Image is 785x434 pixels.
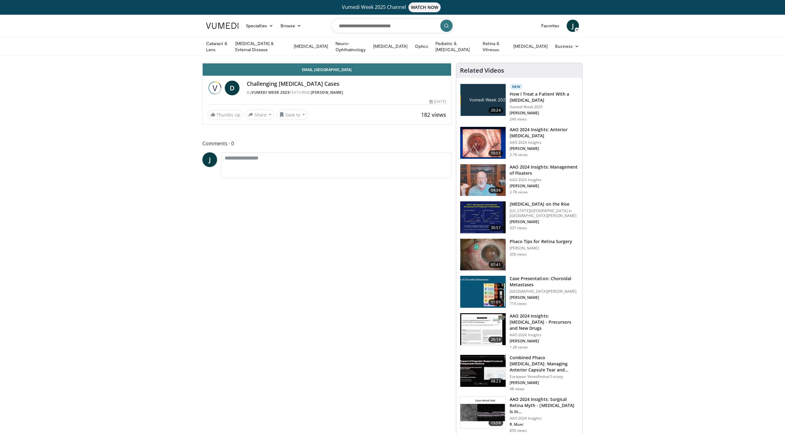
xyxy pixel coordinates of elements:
[290,40,332,52] a: [MEDICAL_DATA]
[510,313,579,331] h3: AAO 2024 Insights: [MEDICAL_DATA] - Precursors and New Drugs
[370,40,411,52] a: [MEDICAL_DATA]
[311,90,343,95] a: [PERSON_NAME]
[202,40,232,53] a: Cataract & Lens
[510,374,579,379] p: European VitreoRetinal Society
[510,111,579,116] p: [PERSON_NAME]
[510,190,528,195] p: 2.7K views
[510,428,527,433] p: 850 views
[510,208,579,218] p: [US_STATE][GEOGRAPHIC_DATA] in [GEOGRAPHIC_DATA][PERSON_NAME]
[488,337,503,343] span: 20:19
[488,299,503,305] span: 11:09
[510,84,523,90] p: New
[510,226,527,230] p: 337 views
[460,164,506,196] img: 8e655e61-78ac-4b3e-a4e7-f43113671c25.150x105_q85_crop-smart_upscale.jpg
[510,276,579,288] h3: Case Presentation: Choroidal Metastases
[202,152,217,167] a: J
[460,127,579,159] a: 10:51 AAO 2024 Insights: Anterior [MEDICAL_DATA] AAO 2024 Insights [PERSON_NAME] 2.7K views
[277,20,305,32] a: Browse
[460,313,579,350] a: 20:19 AAO 2024 Insights: [MEDICAL_DATA] - Precursors and New Drugs AAO 2024 Insights [PERSON_NAME...
[206,23,239,29] img: VuMedi Logo
[429,99,446,105] div: [DATE]
[510,380,579,385] p: [PERSON_NAME]
[510,177,579,182] p: AAO 2024 Insights
[510,289,579,294] p: [GEOGRAPHIC_DATA][PERSON_NAME]
[202,139,451,147] span: Comments 0
[510,152,528,157] p: 2.7K views
[510,140,579,145] p: AAO 2024 Insights
[332,40,370,53] a: Neuro-Ophthalmology
[203,63,451,76] a: Email [GEOGRAPHIC_DATA]
[460,276,506,308] img: 9cedd946-ce28-4f52-ae10-6f6d7f6f31c7.150x105_q85_crop-smart_upscale.jpg
[460,276,579,308] a: 11:09 Case Presentation: Choroidal Metastases [GEOGRAPHIC_DATA][PERSON_NAME] [PERSON_NAME] 719 views
[208,110,243,120] a: Thumbs Up
[460,355,579,391] a: 08:23 Combined Phaco [MEDICAL_DATA]: Managing Anterior Capsule Tear and Tampon… European VitreoRe...
[510,345,528,350] p: 1.2K views
[479,40,510,53] a: Retina & Vitreous
[232,40,290,53] a: [MEDICAL_DATA] & External Disease
[510,333,579,337] p: AAO 2024 Insights
[510,201,579,207] h3: [MEDICAL_DATA] on the Rise
[460,239,506,271] img: 2b0bc81e-4ab6-4ab1-8b29-1f6153f15110.150x105_q85_crop-smart_upscale.jpg
[208,81,222,95] img: Vumedi Week 2025
[460,127,506,159] img: fd942f01-32bb-45af-b226-b96b538a46e6.150x105_q85_crop-smart_upscale.jpg
[510,339,579,344] p: [PERSON_NAME]
[510,127,579,139] h3: AAO 2024 Insights: Anterior [MEDICAL_DATA]
[432,40,479,53] a: Pediatric & [MEDICAL_DATA]
[207,2,578,12] a: Vumedi Week 2025 ChannelWATCH NOW
[510,164,579,176] h3: AAO 2024 Insights: Management of Floaters
[247,81,446,87] h4: Challenging [MEDICAL_DATA] Cases
[421,111,446,118] span: 182 views
[510,396,579,415] h3: AAO 2024 Insights: Surgical Retina Myth - [MEDICAL_DATA] is In…
[488,225,503,231] span: 30:57
[277,110,308,120] button: Save to
[510,117,527,122] p: 240 views
[510,301,527,306] p: 719 views
[460,201,506,233] img: 4ce8c11a-29c2-4c44-a801-4e6d49003971.150x105_q85_crop-smart_upscale.jpg
[510,295,579,300] p: [PERSON_NAME]
[460,164,579,196] a: 04:36 AAO 2024 Insights: Management of Floaters AAO 2024 Insights [PERSON_NAME] 2.7K views
[510,246,572,251] p: [PERSON_NAME]
[510,355,579,373] h3: Combined Phaco [MEDICAL_DATA]: Managing Anterior Capsule Tear and Tampon…
[460,84,579,122] a: 20:24 New How I Treat a Patient With a [MEDICAL_DATA] Vumedi Week 2025 [PERSON_NAME] 240 views
[460,355,506,387] img: 09a5a4c3-e86c-4597-82e4-0e3b8dc31a3b.150x105_q85_crop-smart_upscale.jpg
[242,20,277,32] a: Specialties
[247,90,446,95] div: By FEATURING
[408,2,441,12] span: WATCH NOW
[538,20,563,32] a: Favorites
[460,238,579,271] a: 07:41 Phaco Tips for Retina Surgery [PERSON_NAME] 356 views
[488,187,503,193] span: 04:36
[411,40,432,52] a: Optics
[510,105,579,109] p: Vumedi Week 2025
[510,219,579,224] p: [PERSON_NAME]
[551,40,583,52] a: Business
[460,397,506,428] img: b06b2e86-5a00-43b7-b71e-18bec3524f20.150x105_q85_crop-smart_upscale.jpg
[225,81,239,95] a: D
[460,396,579,433] a: 13:59 AAO 2024 Insights: Surgical Retina Myth - [MEDICAL_DATA] is In… AAO 2024 Insights R. Muni 8...
[510,416,579,421] p: AAO 2024 Insights
[488,107,503,113] span: 20:24
[510,422,579,427] p: R. Muni
[510,146,579,151] p: [PERSON_NAME]
[460,201,579,234] a: 30:57 [MEDICAL_DATA] on the Rise [US_STATE][GEOGRAPHIC_DATA] in [GEOGRAPHIC_DATA][PERSON_NAME] [P...
[510,386,525,391] p: 98 views
[246,110,274,120] button: Share
[510,238,572,245] h3: Phaco Tips for Retina Surgery
[510,40,551,52] a: [MEDICAL_DATA]
[510,252,527,257] p: 356 views
[488,150,503,156] span: 10:51
[251,90,289,95] a: Vumedi Week 2025
[488,420,503,426] span: 13:59
[331,18,454,33] input: Search topics, interventions
[488,262,503,268] span: 07:41
[460,84,506,116] img: 02d29458-18ce-4e7f-be78-7423ab9bdffd.jpg.150x105_q85_crop-smart_upscale.jpg
[460,67,504,74] h4: Related Videos
[488,378,503,384] span: 08:23
[460,313,506,345] img: df587403-7b55-4f98-89e9-21b63a902c73.150x105_q85_crop-smart_upscale.jpg
[510,91,579,103] h3: How I Treat a Patient With a [MEDICAL_DATA]
[510,184,579,188] p: [PERSON_NAME]
[567,20,579,32] a: J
